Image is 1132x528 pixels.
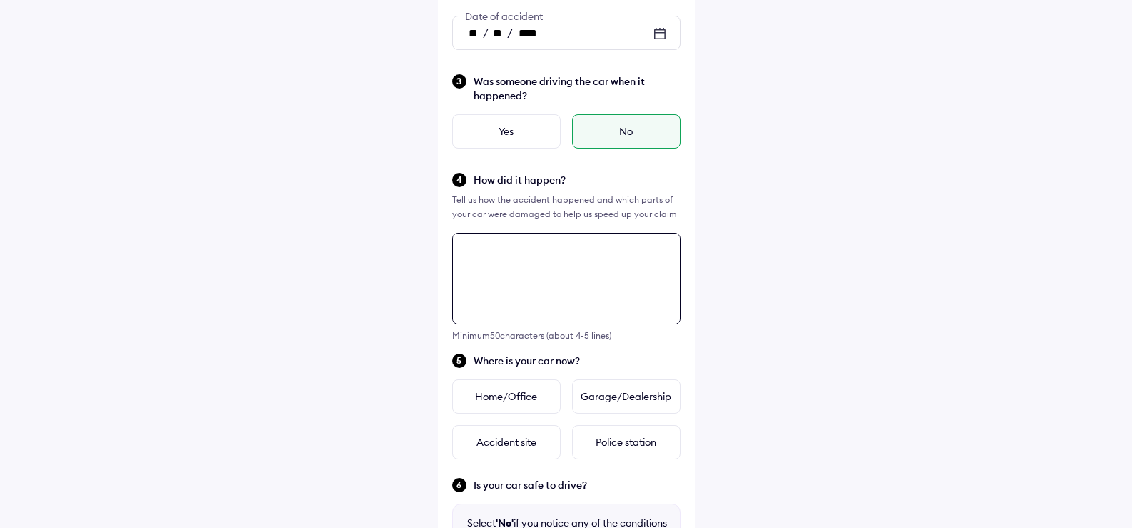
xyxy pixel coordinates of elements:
[461,10,546,23] span: Date of accident
[452,193,681,221] div: Tell us how the accident happened and which parts of your car were damaged to help us speed up yo...
[572,425,681,459] div: Police station
[483,25,489,39] span: /
[507,25,513,39] span: /
[452,330,681,341] div: Minimum 50 characters (about 4-5 lines)
[474,74,681,103] span: Was someone driving the car when it happened?
[474,478,681,492] span: Is your car safe to drive?
[474,173,681,187] span: How did it happen?
[572,114,681,149] div: No
[452,379,561,414] div: Home/Office
[452,425,561,459] div: Accident site
[572,379,681,414] div: Garage/Dealership
[474,354,681,368] span: Where is your car now?
[452,114,561,149] div: Yes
